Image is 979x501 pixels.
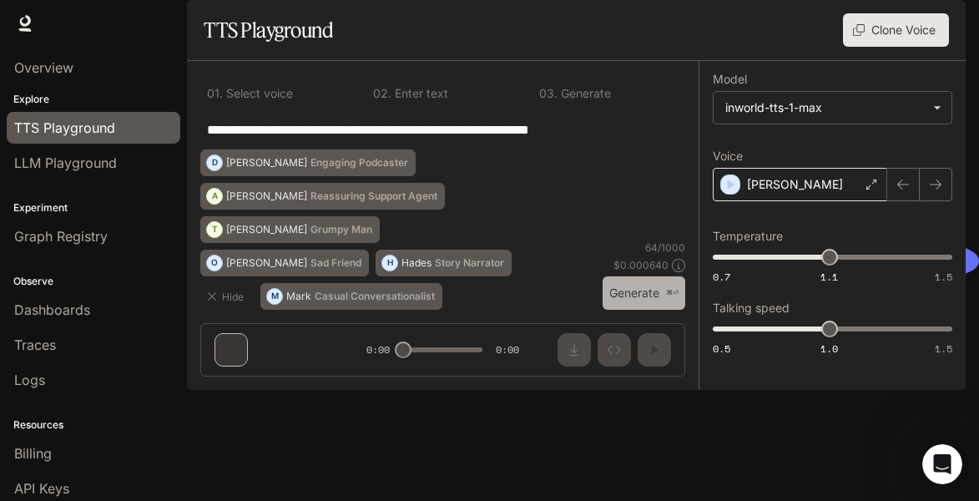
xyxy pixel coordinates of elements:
[200,283,254,310] button: Hide
[666,288,679,298] p: ⌘⏎
[401,258,431,268] p: Hades
[310,158,408,168] p: Engaging Podcaster
[315,291,435,301] p: Casual Conversationalist
[226,225,307,235] p: [PERSON_NAME]
[713,342,730,356] span: 0.5
[382,250,397,276] div: H
[207,88,223,99] p: 0 1 .
[226,191,307,201] p: [PERSON_NAME]
[603,276,685,311] button: Generate⌘⏎
[725,99,925,116] div: inworld-tts-1-max
[935,342,952,356] span: 1.5
[310,191,437,201] p: Reassuring Support Agent
[747,176,843,193] p: [PERSON_NAME]
[558,88,611,99] p: Generate
[843,13,949,47] button: Clone Voice
[820,342,838,356] span: 1.0
[204,13,333,47] h1: TTS Playground
[200,250,369,276] button: O[PERSON_NAME]Sad Friend
[435,258,504,268] p: Story Narrator
[820,270,838,284] span: 1.1
[713,73,747,85] p: Model
[286,291,311,301] p: Mark
[922,444,962,484] iframe: Intercom live chat
[713,150,743,162] p: Voice
[226,158,307,168] p: [PERSON_NAME]
[376,250,512,276] button: HHadesStory Narrator
[260,283,442,310] button: MMarkCasual Conversationalist
[200,149,416,176] button: D[PERSON_NAME]Engaging Podcaster
[226,258,307,268] p: [PERSON_NAME]
[373,88,391,99] p: 0 2 .
[310,225,372,235] p: Grumpy Man
[935,270,952,284] span: 1.5
[223,88,293,99] p: Select voice
[713,230,783,242] p: Temperature
[713,302,790,314] p: Talking speed
[714,92,951,124] div: inworld-tts-1-max
[713,270,730,284] span: 0.7
[207,183,222,210] div: A
[200,183,445,210] button: A[PERSON_NAME]Reassuring Support Agent
[200,216,380,243] button: T[PERSON_NAME]Grumpy Man
[207,250,222,276] div: O
[267,283,282,310] div: M
[391,88,448,99] p: Enter text
[207,149,222,176] div: D
[539,88,558,99] p: 0 3 .
[310,258,361,268] p: Sad Friend
[207,216,222,243] div: T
